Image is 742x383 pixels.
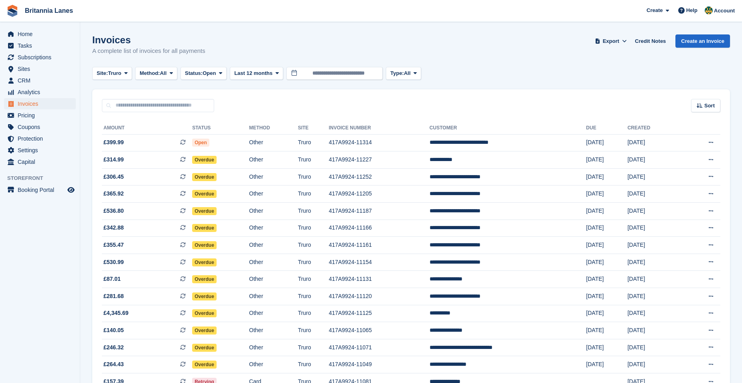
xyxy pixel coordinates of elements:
[103,326,124,335] span: £140.05
[249,134,298,151] td: Other
[4,75,76,86] a: menu
[249,151,298,169] td: Other
[249,305,298,322] td: Other
[4,184,76,196] a: menu
[18,156,66,167] span: Capital
[249,271,298,288] td: Other
[593,34,628,48] button: Export
[298,254,329,271] td: Truro
[18,145,66,156] span: Settings
[249,339,298,356] td: Other
[675,34,730,48] a: Create an Invoice
[329,203,430,220] td: 417A9924-11187
[298,356,329,373] td: Truro
[298,151,329,169] td: Truro
[192,361,217,369] span: Overdue
[714,7,735,15] span: Account
[18,63,66,75] span: Sites
[329,122,430,135] th: Invoice Number
[192,309,217,317] span: Overdue
[140,69,160,77] span: Method:
[192,139,209,147] span: Open
[249,185,298,203] td: Other
[4,145,76,156] a: menu
[586,122,627,135] th: Due
[4,110,76,121] a: menu
[249,122,298,135] th: Method
[18,40,66,51] span: Tasks
[586,203,627,220] td: [DATE]
[249,322,298,339] td: Other
[18,184,66,196] span: Booking Portal
[92,46,205,56] p: A complete list of invoices for all payments
[430,122,586,135] th: Customer
[249,254,298,271] td: Other
[103,189,124,198] span: £365.92
[18,110,66,121] span: Pricing
[192,258,217,266] span: Overdue
[586,271,627,288] td: [DATE]
[18,28,66,40] span: Home
[627,122,681,135] th: Created
[329,254,430,271] td: 417A9924-11154
[7,174,80,182] span: Storefront
[192,173,217,181] span: Overdue
[586,151,627,169] td: [DATE]
[97,69,108,77] span: Site:
[586,168,627,185] td: [DATE]
[234,69,272,77] span: Last 12 months
[627,322,681,339] td: [DATE]
[298,185,329,203] td: Truro
[103,275,121,283] span: £87.01
[103,360,124,369] span: £264.43
[627,203,681,220] td: [DATE]
[92,67,132,80] button: Site: Truro
[704,102,715,110] span: Sort
[627,254,681,271] td: [DATE]
[249,356,298,373] td: Other
[627,305,681,322] td: [DATE]
[192,190,217,198] span: Overdue
[603,37,619,45] span: Export
[180,67,227,80] button: Status: Open
[627,185,681,203] td: [DATE]
[192,275,217,283] span: Overdue
[298,288,329,305] td: Truro
[586,254,627,271] td: [DATE]
[4,52,76,63] a: menu
[92,34,205,45] h1: Invoices
[249,203,298,220] td: Other
[329,322,430,339] td: 417A9924-11065
[705,6,713,14] img: Sarah Lane
[586,237,627,254] td: [DATE]
[230,67,283,80] button: Last 12 months
[386,67,421,80] button: Type: All
[103,138,124,147] span: £399.99
[102,122,192,135] th: Amount
[390,69,404,77] span: Type:
[586,220,627,237] td: [DATE]
[329,151,430,169] td: 417A9924-11227
[103,258,124,266] span: £530.99
[4,87,76,98] a: menu
[103,207,124,215] span: £536.80
[192,241,217,249] span: Overdue
[586,339,627,356] td: [DATE]
[192,224,217,232] span: Overdue
[103,309,128,317] span: £4,345.69
[627,339,681,356] td: [DATE]
[627,356,681,373] td: [DATE]
[192,327,217,335] span: Overdue
[298,322,329,339] td: Truro
[329,237,430,254] td: 417A9924-11161
[627,134,681,151] td: [DATE]
[192,292,217,300] span: Overdue
[192,122,249,135] th: Status
[249,220,298,237] td: Other
[103,155,124,164] span: £314.99
[18,133,66,144] span: Protection
[298,122,329,135] th: Site
[203,69,216,77] span: Open
[103,292,124,300] span: £281.68
[103,343,124,352] span: £246.32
